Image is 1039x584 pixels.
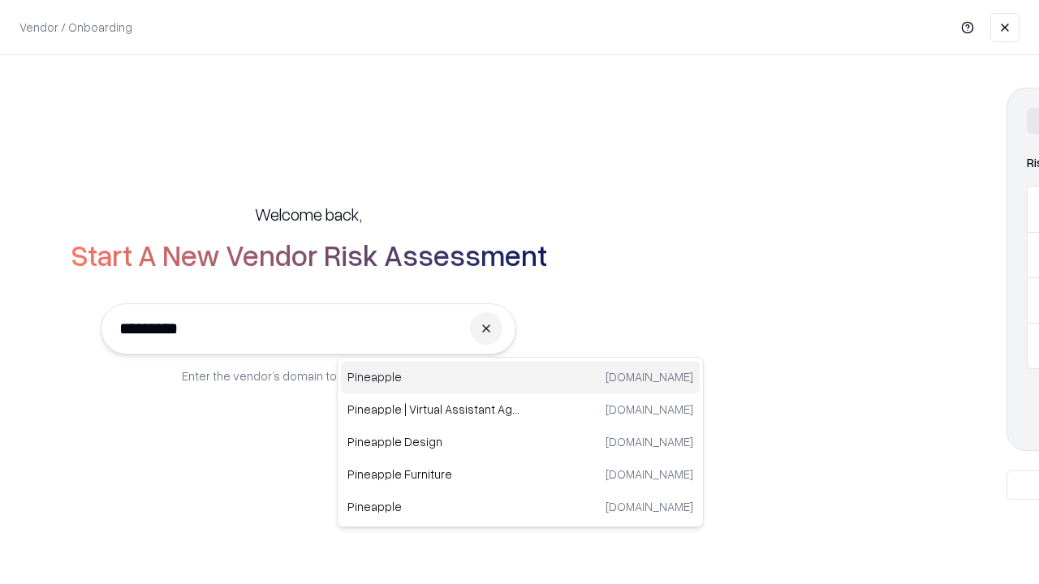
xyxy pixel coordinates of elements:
[19,19,132,36] p: Vendor / Onboarding
[71,238,547,271] h2: Start A New Vendor Risk Assessment
[347,498,520,515] p: Pineapple
[337,357,704,527] div: Suggestions
[606,466,693,483] p: [DOMAIN_NAME]
[347,433,520,450] p: Pineapple Design
[182,367,435,384] p: Enter the vendor’s domain to begin onboarding
[347,401,520,418] p: Pineapple | Virtual Assistant Agency
[606,498,693,515] p: [DOMAIN_NAME]
[606,433,693,450] p: [DOMAIN_NAME]
[606,368,693,385] p: [DOMAIN_NAME]
[255,203,362,225] h5: Welcome back,
[347,466,520,483] p: Pineapple Furniture
[606,401,693,418] p: [DOMAIN_NAME]
[347,368,520,385] p: Pineapple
